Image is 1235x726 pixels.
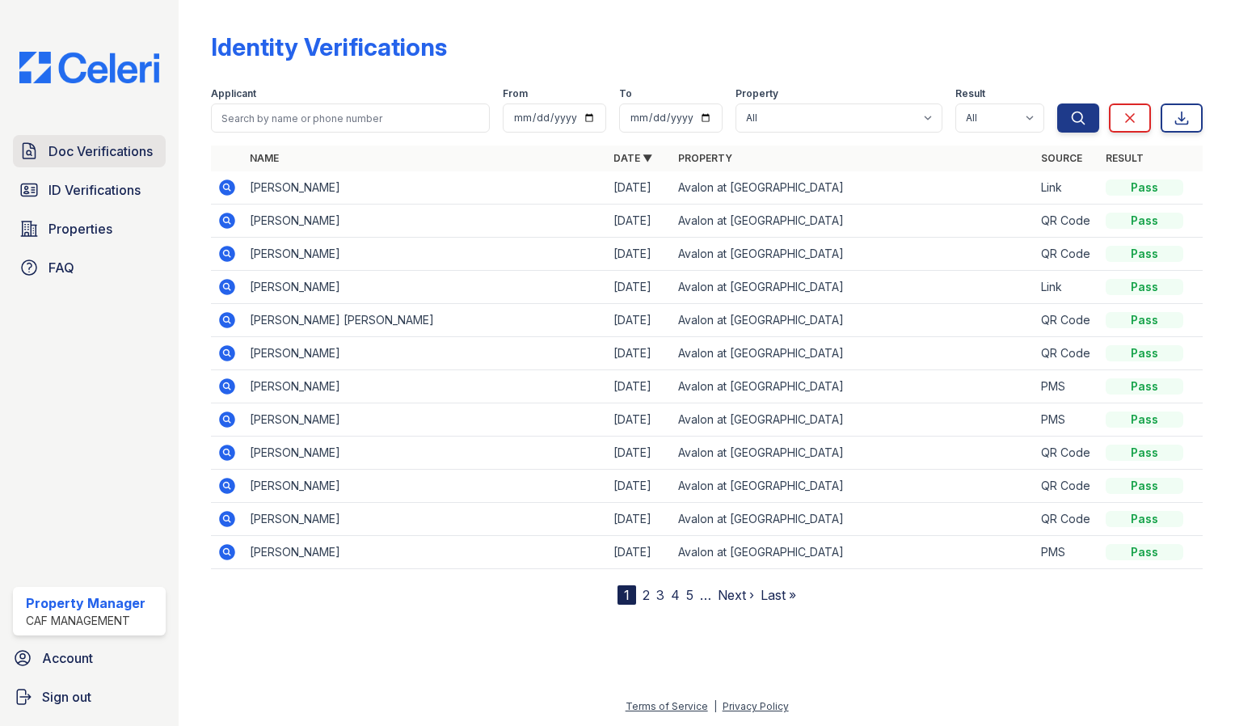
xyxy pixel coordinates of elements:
span: ID Verifications [48,180,141,200]
div: CAF Management [26,613,145,629]
td: [DATE] [607,503,672,536]
td: [DATE] [607,536,672,569]
a: Last » [761,587,796,603]
a: Name [250,152,279,164]
td: QR Code [1035,205,1099,238]
td: [DATE] [607,238,672,271]
input: Search by name or phone number [211,103,490,133]
label: Applicant [211,87,256,100]
td: QR Code [1035,470,1099,503]
td: QR Code [1035,238,1099,271]
td: [PERSON_NAME] [243,271,606,304]
td: PMS [1035,403,1099,437]
td: [PERSON_NAME] [243,503,606,536]
td: Avalon at [GEOGRAPHIC_DATA] [672,205,1035,238]
a: Privacy Policy [723,700,789,712]
td: Link [1035,171,1099,205]
td: [PERSON_NAME] [243,370,606,403]
td: [DATE] [607,271,672,304]
a: Sign out [6,681,172,713]
td: [DATE] [607,470,672,503]
td: Avalon at [GEOGRAPHIC_DATA] [672,437,1035,470]
td: Avalon at [GEOGRAPHIC_DATA] [672,271,1035,304]
div: Property Manager [26,593,145,613]
span: FAQ [48,258,74,277]
span: Doc Verifications [48,141,153,161]
a: Terms of Service [626,700,708,712]
span: … [700,585,711,605]
a: Properties [13,213,166,245]
td: Avalon at [GEOGRAPHIC_DATA] [672,337,1035,370]
div: 1 [617,585,636,605]
td: Avalon at [GEOGRAPHIC_DATA] [672,171,1035,205]
td: Avalon at [GEOGRAPHIC_DATA] [672,304,1035,337]
td: [PERSON_NAME] [243,403,606,437]
a: Next › [718,587,754,603]
td: [DATE] [607,171,672,205]
div: Identity Verifications [211,32,447,61]
img: CE_Logo_Blue-a8612792a0a2168367f1c8372b55b34899dd931a85d93a1a3d3e32e68fde9ad4.png [6,52,172,83]
td: [DATE] [607,205,672,238]
td: Avalon at [GEOGRAPHIC_DATA] [672,370,1035,403]
div: Pass [1106,445,1183,461]
div: Pass [1106,345,1183,361]
label: Property [736,87,778,100]
a: Result [1106,152,1144,164]
div: Pass [1106,544,1183,560]
td: PMS [1035,536,1099,569]
td: [PERSON_NAME] [243,536,606,569]
a: ID Verifications [13,174,166,206]
div: Pass [1106,378,1183,395]
td: QR Code [1035,304,1099,337]
td: QR Code [1035,437,1099,470]
a: Account [6,642,172,674]
a: FAQ [13,251,166,284]
a: Doc Verifications [13,135,166,167]
label: From [503,87,528,100]
td: [PERSON_NAME] [243,470,606,503]
a: 4 [671,587,680,603]
div: Pass [1106,213,1183,229]
a: Property [678,152,732,164]
td: [DATE] [607,403,672,437]
td: Avalon at [GEOGRAPHIC_DATA] [672,503,1035,536]
td: Avalon at [GEOGRAPHIC_DATA] [672,403,1035,437]
a: 3 [656,587,664,603]
div: Pass [1106,312,1183,328]
div: Pass [1106,179,1183,196]
a: 5 [686,587,693,603]
td: [PERSON_NAME] [PERSON_NAME] [243,304,606,337]
td: [PERSON_NAME] [243,437,606,470]
span: Properties [48,219,112,238]
label: Result [955,87,985,100]
td: [PERSON_NAME] [243,238,606,271]
td: PMS [1035,370,1099,403]
td: Avalon at [GEOGRAPHIC_DATA] [672,536,1035,569]
a: Date ▼ [613,152,652,164]
a: 2 [643,587,650,603]
td: [DATE] [607,337,672,370]
td: [DATE] [607,437,672,470]
span: Sign out [42,687,91,707]
div: Pass [1106,279,1183,295]
div: | [714,700,717,712]
td: [PERSON_NAME] [243,205,606,238]
td: Link [1035,271,1099,304]
span: Account [42,648,93,668]
div: Pass [1106,511,1183,527]
td: QR Code [1035,503,1099,536]
a: Source [1041,152,1082,164]
td: [DATE] [607,370,672,403]
td: [DATE] [607,304,672,337]
label: To [619,87,632,100]
div: Pass [1106,412,1183,428]
div: Pass [1106,246,1183,262]
td: QR Code [1035,337,1099,370]
div: Pass [1106,478,1183,494]
td: Avalon at [GEOGRAPHIC_DATA] [672,238,1035,271]
td: [PERSON_NAME] [243,337,606,370]
td: Avalon at [GEOGRAPHIC_DATA] [672,470,1035,503]
td: [PERSON_NAME] [243,171,606,205]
